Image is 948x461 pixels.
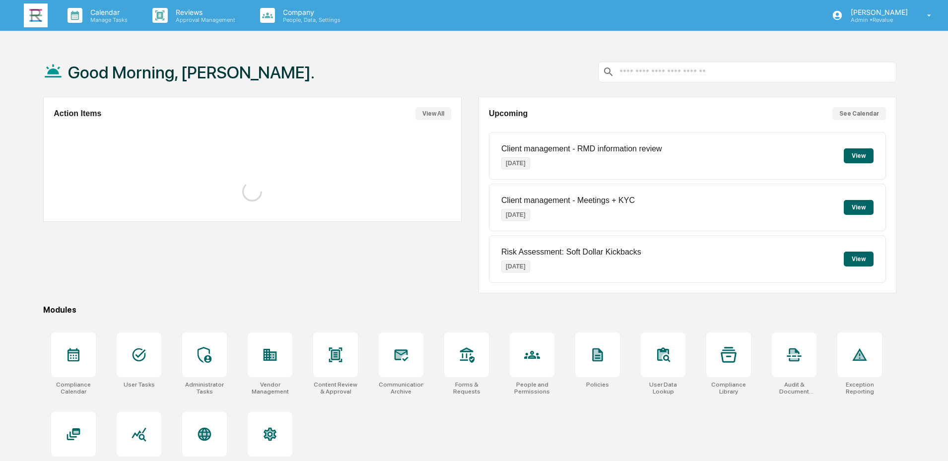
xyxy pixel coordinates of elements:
[82,8,133,16] p: Calendar
[379,381,423,395] div: Communications Archive
[832,107,886,120] button: See Calendar
[124,381,155,388] div: User Tasks
[510,381,554,395] div: People and Permissions
[275,16,345,23] p: People, Data, Settings
[82,16,133,23] p: Manage Tasks
[501,196,635,205] p: Client management - Meetings + KYC
[168,16,240,23] p: Approval Management
[501,261,530,272] p: [DATE]
[772,381,816,395] div: Audit & Document Logs
[24,3,48,27] img: logo
[501,209,530,221] p: [DATE]
[843,8,913,16] p: [PERSON_NAME]
[586,381,609,388] div: Policies
[501,248,641,257] p: Risk Assessment: Soft Dollar Kickbacks
[51,381,96,395] div: Compliance Calendar
[444,381,489,395] div: Forms & Requests
[843,16,913,23] p: Admin • Revalue
[68,63,315,82] h1: Good Morning, [PERSON_NAME].
[43,305,896,315] div: Modules
[844,200,874,215] button: View
[641,381,685,395] div: User Data Lookup
[489,109,528,118] h2: Upcoming
[706,381,751,395] div: Compliance Library
[54,109,101,118] h2: Action Items
[501,157,530,169] p: [DATE]
[313,381,358,395] div: Content Review & Approval
[837,381,882,395] div: Exception Reporting
[844,148,874,163] button: View
[168,8,240,16] p: Reviews
[182,381,227,395] div: Administrator Tasks
[501,144,662,153] p: Client management - RMD information review
[275,8,345,16] p: Company
[248,381,292,395] div: Vendor Management
[844,252,874,266] button: View
[415,107,451,120] button: View All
